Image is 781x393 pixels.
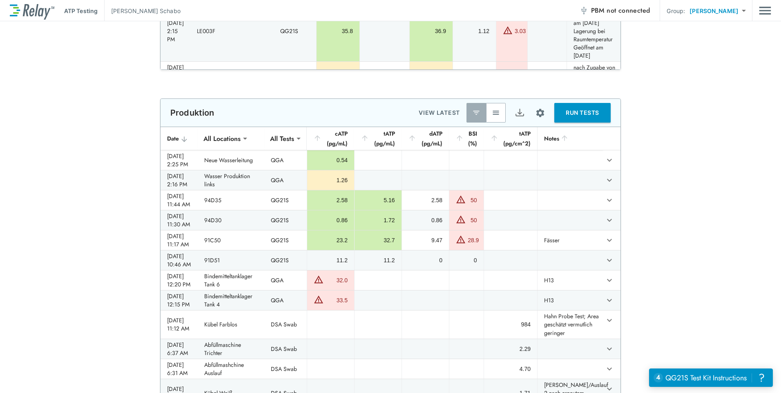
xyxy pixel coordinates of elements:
div: 23.2 [314,236,348,244]
td: H13 [537,270,602,290]
div: [DATE] 6:37 AM [167,341,191,357]
img: LuminUltra Relay [10,2,54,20]
button: PBM not connected [576,2,654,19]
td: QGA [264,290,307,310]
td: 94D30 [198,210,264,230]
span: not connected [607,6,650,15]
td: Kübel Farblos [198,310,264,338]
div: [DATE] 2:15 PM [167,19,184,43]
div: 2.58 [408,196,443,204]
div: tATP (pg/mL) [361,129,395,148]
div: 35.8 [323,27,353,35]
div: 1.72 [361,216,395,224]
button: expand row [602,293,616,307]
button: expand row [602,173,616,187]
td: Abfüllmashchine Auslauf [198,359,264,379]
img: Warning [456,234,466,244]
div: 32.7 [361,236,395,244]
div: [DATE] 12:15 PM [167,292,191,308]
td: DSA Swab [264,310,307,338]
div: [DATE] 11:12 AM [167,316,191,333]
iframe: Resource center [649,368,773,387]
div: 0.54 [314,156,348,164]
td: DSA Swab [264,339,307,359]
button: expand row [602,342,616,356]
td: Wasser Produktion links [198,170,264,190]
td: QGA [264,270,307,290]
td: Abfüllmaschine Trichter [198,339,264,359]
div: 1.12 [460,27,489,35]
td: QGA [264,150,307,170]
div: [DATE] 11:17 AM [167,232,191,248]
img: Drawer Icon [759,3,771,18]
td: QG21S [264,190,307,210]
td: QGA [264,170,307,190]
div: [DATE] 1:49 PM [167,63,184,88]
td: Neue Wasserleitung [198,150,264,170]
td: 91D51 [198,250,264,270]
img: View All [492,109,500,117]
div: 50 [468,216,477,224]
div: Notes [544,134,596,143]
td: Fässer [537,230,602,250]
img: Offline Icon [580,7,588,15]
div: dATP (pg/mL) [408,129,443,148]
div: 1.26 [314,176,348,184]
td: 91C50 [198,230,264,250]
div: 2.58 [314,196,348,204]
td: Bindemitteltanklager Tank 6 [198,270,264,290]
div: All Tests [264,130,300,147]
td: H13 [537,290,602,310]
div: [DATE] 11:30 AM [167,212,191,228]
td: QG21S [264,250,307,270]
p: Produktion [170,108,214,118]
td: Angesetzt am [DATE] Abgefüllt am [DATE] Lagerung bei Raumtemperatur Geöffnet am [DATE] [567,1,619,61]
div: 0.86 [314,216,348,224]
td: Hahn Probe Test; Area geschätzt vermutlich geringer [537,310,602,338]
div: tATP (pg/cm^2) [490,129,531,148]
button: Site setup [529,102,551,124]
button: expand row [602,153,616,167]
th: Date [161,127,198,150]
td: QG21S [274,62,316,89]
div: 0 [408,256,443,264]
td: QG21S [264,230,307,250]
button: RUN TESTS [554,103,611,123]
div: 28.9 [468,236,479,244]
div: BSI (%) [455,129,477,148]
img: Export Icon [515,108,525,118]
div: 5.16 [361,196,395,204]
div: 32.0 [326,276,348,284]
button: expand row [602,362,616,376]
div: 3.03 [515,27,526,35]
div: [DATE] 10:46 AM [167,252,191,268]
img: Warning [456,194,466,204]
div: 11.2 [361,256,395,264]
p: VIEW LATEST [419,108,460,118]
div: 0.86 [408,216,443,224]
button: expand row [602,273,616,287]
button: expand row [602,253,616,267]
div: 984 [491,320,531,328]
td: LE003F [190,1,274,61]
td: 2K Härter [190,62,274,89]
div: 11.2 [314,256,348,264]
div: 33.5 [326,296,348,304]
p: Group: [667,7,685,15]
div: 36.9 [416,27,446,35]
div: 4.70 [491,365,531,373]
div: [DATE] 6:31 AM [167,361,191,377]
button: expand row [602,313,616,327]
div: [DATE] 12:20 PM [167,272,191,288]
div: cATP (pg/mL) [313,129,348,148]
p: [PERSON_NAME] Schabo [111,7,181,15]
div: [DATE] 11:44 AM [167,192,191,208]
img: Warning [314,295,324,304]
button: Export [510,103,529,123]
div: 50 [468,196,477,204]
td: DSA Swab [264,359,307,379]
div: [DATE] 2:25 PM [167,152,191,168]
